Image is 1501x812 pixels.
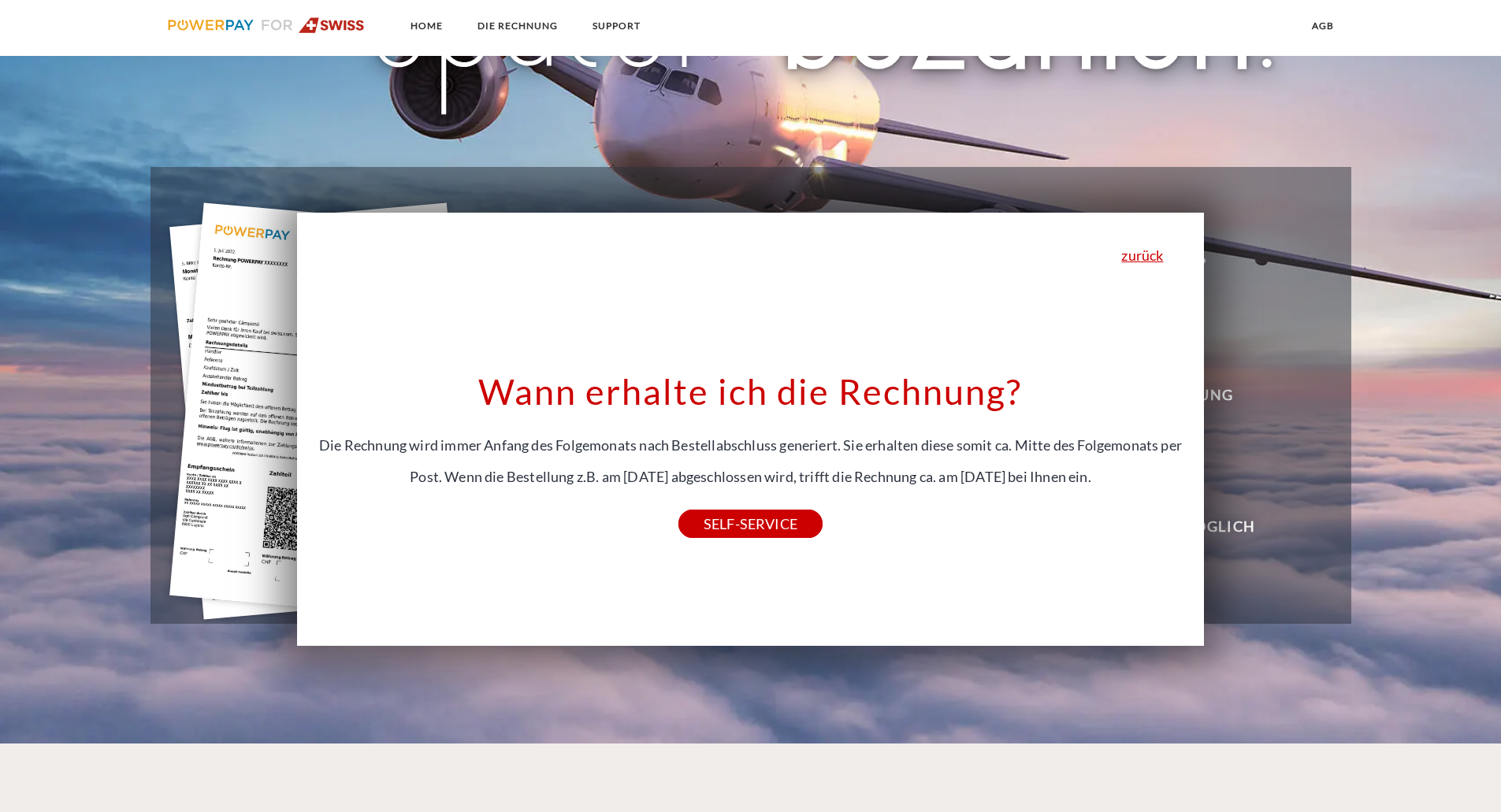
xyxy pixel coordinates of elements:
[579,12,654,40] a: SUPPORT
[1121,248,1163,262] a: zurück
[310,374,1190,524] div: Die Rechnung wird immer Anfang des Folgemonats nach Bestellabschluss generiert. Sie erhalten dies...
[678,510,823,538] a: SELF-SERVICE
[1299,12,1347,40] a: agb
[310,374,1190,410] h3: Wann erhalte ich die Rechnung?
[464,12,571,40] a: DIE RECHNUNG
[397,12,456,40] a: Home
[168,17,366,33] img: logo-swiss.svg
